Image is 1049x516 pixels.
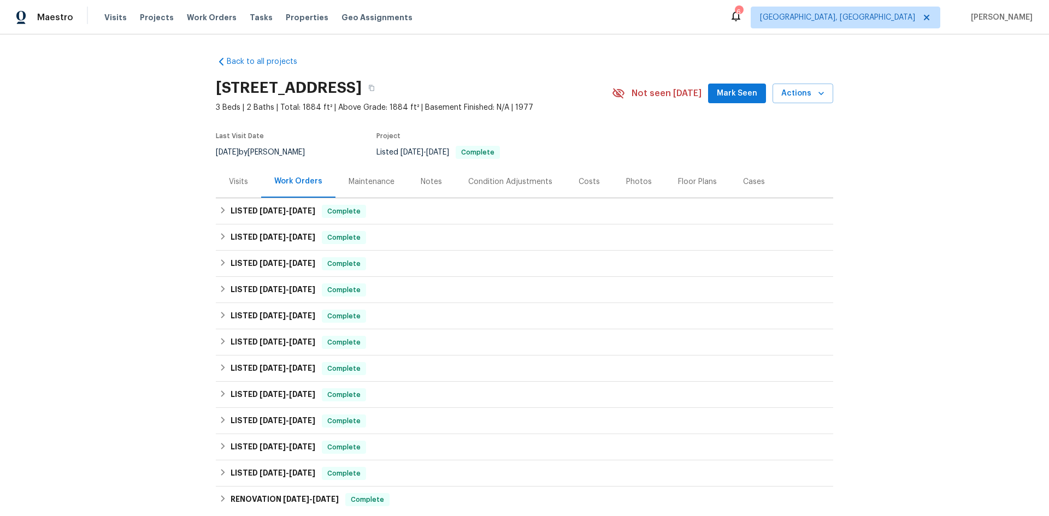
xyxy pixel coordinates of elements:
[323,363,365,374] span: Complete
[216,329,833,355] div: LISTED [DATE]-[DATE]Complete
[289,207,315,215] span: [DATE]
[457,149,499,156] span: Complete
[260,364,315,372] span: -
[289,417,315,424] span: [DATE]
[231,493,339,506] h6: RENOVATION
[37,12,73,23] span: Maestro
[289,233,315,241] span: [DATE]
[289,469,315,477] span: [DATE]
[216,133,264,139] span: Last Visit Date
[260,312,286,319] span: [DATE]
[289,259,315,267] span: [DATE]
[341,12,412,23] span: Geo Assignments
[349,176,394,187] div: Maintenance
[231,283,315,296] h6: LISTED
[216,434,833,460] div: LISTED [DATE]-[DATE]Complete
[323,416,365,426] span: Complete
[231,467,315,480] h6: LISTED
[260,338,286,346] span: [DATE]
[231,336,315,349] h6: LISTED
[231,388,315,401] h6: LISTED
[289,364,315,372] span: [DATE]
[323,284,365,295] span: Complete
[323,206,365,217] span: Complete
[216,460,833,487] div: LISTED [DATE]-[DATE]Complete
[468,176,552,187] div: Condition Adjustments
[717,87,757,100] span: Mark Seen
[216,382,833,408] div: LISTED [DATE]-[DATE]Complete
[260,286,286,293] span: [DATE]
[231,414,315,428] h6: LISTED
[289,390,315,398] span: [DATE]
[967,12,1033,23] span: [PERSON_NAME]
[426,149,449,156] span: [DATE]
[323,337,365,348] span: Complete
[216,251,833,277] div: LISTED [DATE]-[DATE]Complete
[283,495,339,503] span: -
[260,233,315,241] span: -
[323,468,365,479] span: Complete
[216,149,239,156] span: [DATE]
[104,12,127,23] span: Visits
[231,205,315,218] h6: LISTED
[260,469,286,477] span: [DATE]
[187,12,237,23] span: Work Orders
[760,12,915,23] span: [GEOGRAPHIC_DATA], [GEOGRAPHIC_DATA]
[216,355,833,382] div: LISTED [DATE]-[DATE]Complete
[346,494,388,505] span: Complete
[260,417,315,424] span: -
[260,417,286,424] span: [DATE]
[260,233,286,241] span: [DATE]
[216,146,318,159] div: by [PERSON_NAME]
[289,443,315,450] span: [DATE]
[376,133,400,139] span: Project
[400,149,423,156] span: [DATE]
[632,88,702,99] span: Not seen [DATE]
[708,84,766,104] button: Mark Seen
[260,469,315,477] span: -
[260,338,315,346] span: -
[743,176,765,187] div: Cases
[289,338,315,346] span: [DATE]
[216,303,833,329] div: LISTED [DATE]-[DATE]Complete
[216,56,321,67] a: Back to all projects
[376,149,500,156] span: Listed
[231,362,315,375] h6: LISTED
[313,495,339,503] span: [DATE]
[260,207,286,215] span: [DATE]
[735,7,742,17] div: 6
[283,495,309,503] span: [DATE]
[362,78,381,98] button: Copy Address
[231,231,315,244] h6: LISTED
[323,311,365,322] span: Complete
[260,259,315,267] span: -
[216,82,362,93] h2: [STREET_ADDRESS]
[216,224,833,251] div: LISTED [DATE]-[DATE]Complete
[323,258,365,269] span: Complete
[260,259,286,267] span: [DATE]
[260,443,286,450] span: [DATE]
[286,12,328,23] span: Properties
[260,207,315,215] span: -
[260,390,286,398] span: [DATE]
[140,12,174,23] span: Projects
[781,87,824,100] span: Actions
[260,443,315,450] span: -
[626,176,652,187] div: Photos
[323,442,365,453] span: Complete
[231,441,315,454] h6: LISTED
[260,364,286,372] span: [DATE]
[400,149,449,156] span: -
[231,310,315,323] h6: LISTED
[250,14,273,21] span: Tasks
[773,84,833,104] button: Actions
[216,102,612,113] span: 3 Beds | 2 Baths | Total: 1884 ft² | Above Grade: 1884 ft² | Basement Finished: N/A | 1977
[216,408,833,434] div: LISTED [DATE]-[DATE]Complete
[289,286,315,293] span: [DATE]
[579,176,600,187] div: Costs
[678,176,717,187] div: Floor Plans
[260,312,315,319] span: -
[216,277,833,303] div: LISTED [DATE]-[DATE]Complete
[274,176,322,187] div: Work Orders
[323,389,365,400] span: Complete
